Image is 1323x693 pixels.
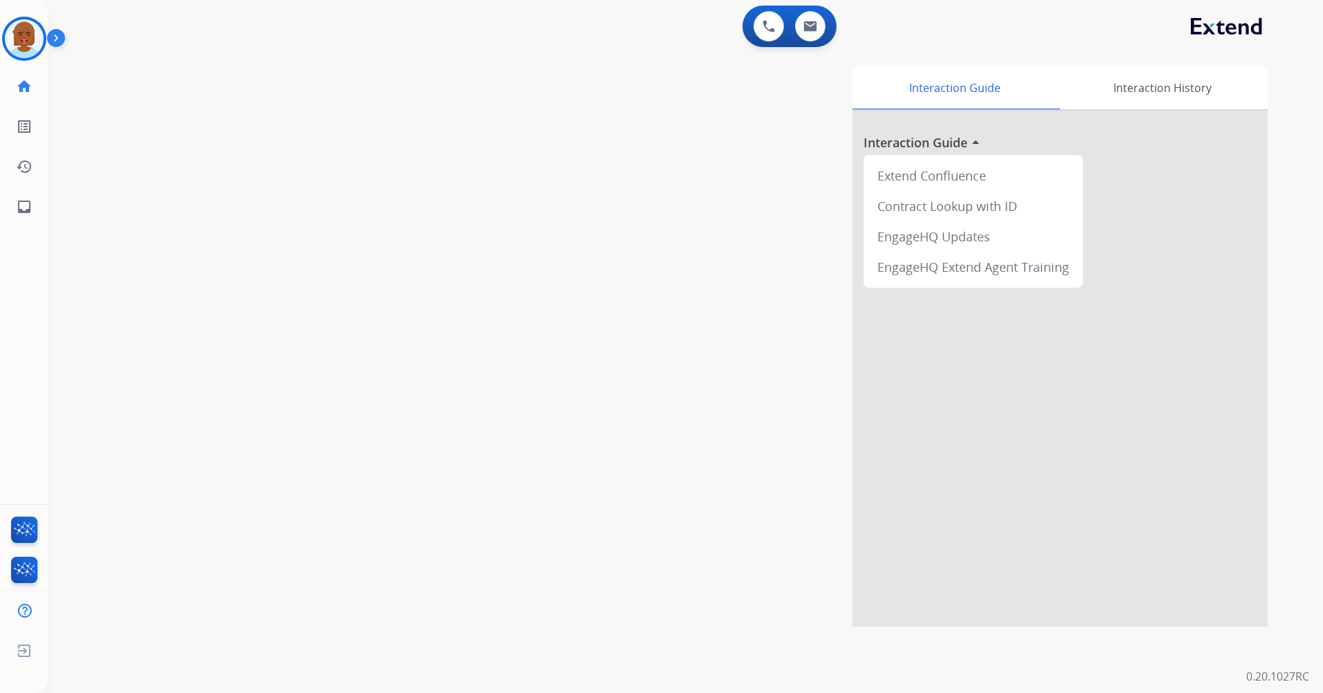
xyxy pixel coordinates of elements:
[869,160,1077,191] div: Extend Confluence
[16,198,33,215] mat-icon: inbox
[5,19,44,58] img: avatar
[16,78,33,95] mat-icon: home
[16,158,33,175] mat-icon: history
[869,252,1077,282] div: EngageHQ Extend Agent Training
[852,66,1057,109] div: Interaction Guide
[869,221,1077,252] div: EngageHQ Updates
[16,118,33,135] mat-icon: list_alt
[1057,66,1268,109] div: Interaction History
[1246,668,1309,685] p: 0.20.1027RC
[869,191,1077,221] div: Contract Lookup with ID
